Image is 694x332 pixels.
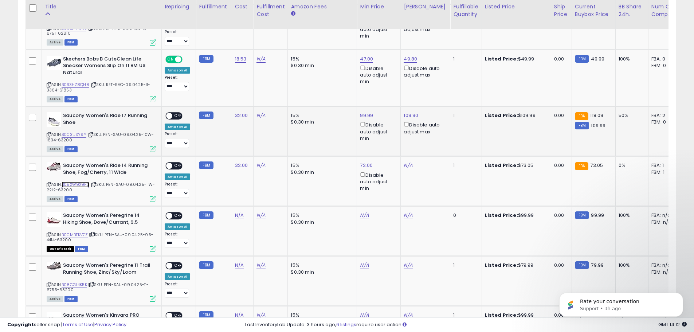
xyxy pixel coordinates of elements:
[47,232,154,243] span: | SKU: PEN-SAU-09.04.25-9.5-4414-63200
[165,232,190,248] div: Preset:
[47,162,61,171] img: 416POy5XbAS._SL40_.jpg
[291,119,351,125] div: $0.30 min
[575,3,612,18] div: Current Buybox Price
[651,3,678,18] div: Num of Comp.
[64,146,78,152] span: FBM
[575,261,589,269] small: FBM
[404,64,444,78] div: Disable auto adjust max
[554,212,566,219] div: 0.00
[47,146,63,152] span: All listings currently available for purchase on Amazon
[62,82,89,88] a: B0B3HZ8QH8
[199,261,213,269] small: FBM
[47,296,63,302] span: All listings currently available for purchase on Amazon
[360,162,373,169] a: 72.00
[360,3,397,11] div: Min Price
[47,212,61,227] img: 31pxCWwEgSL._SL40_.jpg
[172,213,184,219] span: OFF
[485,56,545,62] div: $49.99
[64,196,78,202] span: FBM
[575,112,588,120] small: FBA
[453,262,476,269] div: 1
[64,296,78,302] span: FBM
[62,232,88,238] a: B0CMBFKV7Z
[45,3,158,11] div: Title
[404,3,447,11] div: [PERSON_NAME]
[62,321,93,328] a: Terms of Use
[619,3,645,18] div: BB Share 24h.
[75,246,88,252] span: FBM
[591,55,604,62] span: 49.99
[291,162,351,169] div: 15%
[404,55,417,63] a: 49.80
[453,162,476,169] div: 1
[235,3,251,11] div: Cost
[235,212,244,219] a: N/A
[591,262,604,269] span: 79.99
[47,39,63,46] span: All listings currently available for purchase on Amazon
[256,3,285,18] div: Fulfillment Cost
[47,162,156,201] div: ASIN:
[453,212,476,219] div: 0
[47,56,61,70] img: 51d8NLFAp4L._SL40_.jpg
[62,132,86,138] a: B0C31JSY9Y
[235,262,244,269] a: N/A
[165,67,190,74] div: Amazon AI
[291,112,351,119] div: 15%
[404,162,412,169] a: N/A
[651,119,675,125] div: FBM: 0
[651,269,675,276] div: FBM: n/a
[235,55,247,63] a: 18.53
[47,10,156,45] div: ASIN:
[63,112,152,128] b: Saucony Women's Ride 17 Running Shoe
[47,96,63,102] span: All listings currently available for purchase on Amazon
[47,196,63,202] span: All listings currently available for purchase on Amazon
[47,262,156,301] div: ASIN:
[172,163,184,169] span: OFF
[291,262,351,269] div: 15%
[172,113,184,119] span: OFF
[199,211,213,219] small: FBM
[485,162,545,169] div: $73.05
[47,25,149,36] span: | SKU: RET-RAC-09.04.25-13-8751-62810
[575,211,589,219] small: FBM
[651,262,675,269] div: FBA: n/a
[181,56,193,62] span: OFF
[199,55,213,63] small: FBM
[619,112,643,119] div: 50%
[554,56,566,62] div: 0.00
[360,55,373,63] a: 47.00
[256,162,265,169] a: N/A
[554,162,566,169] div: 0.00
[619,212,643,219] div: 100%
[651,112,675,119] div: FBA: 2
[554,112,566,119] div: 0.00
[47,181,155,192] span: | SKU: PEN-SAU-09.04.25-11W-2212-63200
[47,82,150,93] span: | SKU: RET-RAC-09.04.25-11-3364-61853
[404,262,412,269] a: N/A
[291,3,354,11] div: Amazon Fees
[485,162,518,169] b: Listed Price:
[165,273,190,280] div: Amazon AI
[63,56,152,78] b: Skechers Bobs B CuteClean Life Sneaker Womens Slip On 11 BM US Natural
[47,282,149,293] span: | SKU: PEN-SAU-09.04.25-11-6755-63200
[360,64,395,85] div: Disable auto adjust min
[360,112,373,119] a: 99.99
[291,212,351,219] div: 15%
[172,263,184,269] span: OFF
[651,212,675,219] div: FBA: n/a
[591,212,604,219] span: 99.99
[554,3,569,18] div: Ship Price
[554,262,566,269] div: 0.00
[256,262,265,269] a: N/A
[485,212,545,219] div: $99.99
[360,171,395,192] div: Disable auto adjust min
[165,30,190,46] div: Preset:
[336,321,356,328] a: 6 listings
[651,162,675,169] div: FBA: 1
[590,162,603,169] span: 73.05
[245,321,687,328] div: Last InventoryLab Update: 3 hours ago, require user action.
[575,55,589,63] small: FBM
